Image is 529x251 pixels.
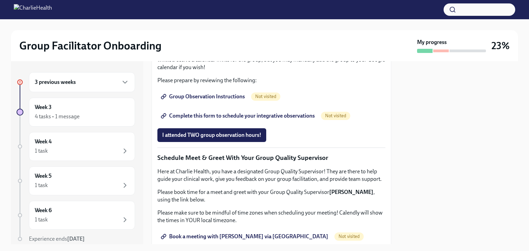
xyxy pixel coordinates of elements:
[157,168,385,183] p: Here at Charlie Health, you have a designated Group Quality Supervisor! They are there to help gu...
[157,153,385,162] p: Schedule Meet & Greet With Your Group Quality Supervisor
[17,98,135,127] a: Week 34 tasks • 1 message
[157,90,250,103] a: Group Observation Instructions
[29,236,85,242] span: Experience ends
[166,56,174,63] strong: not
[35,78,76,86] h6: 3 previous weeks
[162,112,315,119] span: Complete this form to schedule your integrative observations
[157,77,385,84] p: Please prepare by reviewing the following:
[321,113,350,118] span: Not visited
[35,113,80,120] div: 4 tasks • 1 message
[35,182,48,189] div: 1 task
[157,109,320,123] a: Complete this form to schedule your integrative observations
[67,236,85,242] strong: [DATE]
[491,40,510,52] h3: 23%
[17,201,135,230] a: Week 61 task
[162,233,328,240] span: Book a meeting with [PERSON_NAME] via [GEOGRAPHIC_DATA]
[157,230,333,243] a: Book a meeting with [PERSON_NAME] via [GEOGRAPHIC_DATA]
[157,188,385,204] p: Please book time for a meet and greet with your Group Quality Supervisor , using the link below.
[417,39,447,46] strong: My progress
[19,39,162,53] h2: Group Facilitator Onboarding
[162,132,261,139] span: I attended TWO group observation hours!
[35,103,52,111] h6: Week 3
[35,216,48,223] div: 1 task
[14,4,52,15] img: CharlieHealth
[17,166,135,195] a: Week 51 task
[35,172,52,180] h6: Week 5
[29,72,135,92] div: 3 previous weeks
[251,94,280,99] span: Not visited
[162,93,245,100] span: Group Observation Instructions
[157,128,266,142] button: I attended TWO group observation hours!
[334,234,364,239] span: Not visited
[329,189,373,195] strong: [PERSON_NAME]
[35,138,52,145] h6: Week 4
[17,132,135,161] a: Week 41 task
[35,207,52,214] h6: Week 6
[35,147,48,155] div: 1 task
[157,209,385,224] p: Please make sure to be mindful of time zones when scheduling your meeting! Calendly will show the...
